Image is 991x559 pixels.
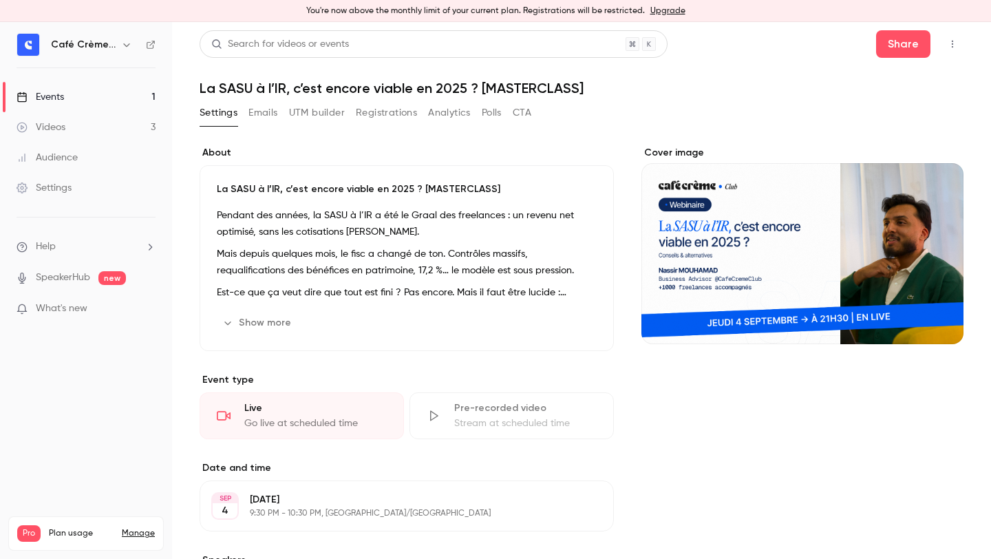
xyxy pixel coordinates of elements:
label: Date and time [200,461,614,475]
span: Plan usage [49,528,114,539]
p: Event type [200,373,614,387]
button: Emails [248,102,277,124]
p: Pendant des années, la SASU à l’IR a été le Graal des freelances : un revenu net optimisé, sans l... [217,207,597,240]
button: Analytics [428,102,471,124]
div: Go live at scheduled time [244,416,387,430]
div: Live [244,401,387,415]
img: Café Crème Club [17,34,39,56]
div: SEP [213,494,237,503]
button: Polls [482,102,502,124]
button: Settings [200,102,237,124]
a: SpeakerHub [36,271,90,285]
p: [DATE] [250,493,541,507]
button: Registrations [356,102,417,124]
button: Share [876,30,930,58]
a: Upgrade [650,6,685,17]
div: Settings [17,181,72,195]
label: About [200,146,614,160]
button: Show more [217,312,299,334]
p: La SASU à l’IR, c’est encore viable en 2025 ? [MASTERCLASS] [217,182,597,196]
p: Est-ce que ça veut dire que tout est fini ? Pas encore. Mais il faut être lucide : l’incertitude ... [217,284,597,301]
div: Pre-recorded videoStream at scheduled time [409,392,614,439]
div: Videos [17,120,65,134]
h6: Café Crème Club [51,38,116,52]
div: Pre-recorded video [454,401,597,415]
span: What's new [36,302,87,316]
span: new [98,271,126,285]
a: Manage [122,528,155,539]
span: Pro [17,525,41,542]
span: Help [36,240,56,254]
h1: La SASU à l’IR, c’est encore viable en 2025 ? [MASTERCLASS] [200,80,963,96]
div: Stream at scheduled time [454,416,597,430]
div: Search for videos or events [211,37,349,52]
p: 4 [222,504,228,518]
label: Cover image [641,146,963,160]
button: UTM builder [289,102,345,124]
p: 9:30 PM - 10:30 PM, [GEOGRAPHIC_DATA]/[GEOGRAPHIC_DATA] [250,508,541,519]
div: Audience [17,151,78,165]
div: LiveGo live at scheduled time [200,392,404,439]
button: CTA [513,102,531,124]
li: help-dropdown-opener [17,240,156,254]
div: Events [17,90,64,104]
section: Cover image [641,146,963,344]
p: Mais depuis quelques mois, le fisc a changé de ton. Contrôles massifs, requalifications des bénéf... [217,246,597,279]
